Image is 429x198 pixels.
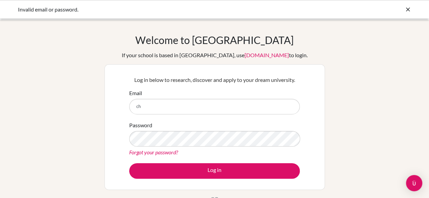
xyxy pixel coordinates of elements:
[129,149,178,155] a: Forgot your password?
[129,121,152,129] label: Password
[245,52,289,58] a: [DOMAIN_NAME]
[129,89,142,97] label: Email
[129,76,300,84] p: Log in below to research, discover and apply to your dream university.
[406,175,422,191] div: Open Intercom Messenger
[18,5,310,14] div: Invalid email or password.
[135,34,294,46] h1: Welcome to [GEOGRAPHIC_DATA]
[129,163,300,179] button: Log in
[122,51,308,59] div: If your school is based in [GEOGRAPHIC_DATA], use to login.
